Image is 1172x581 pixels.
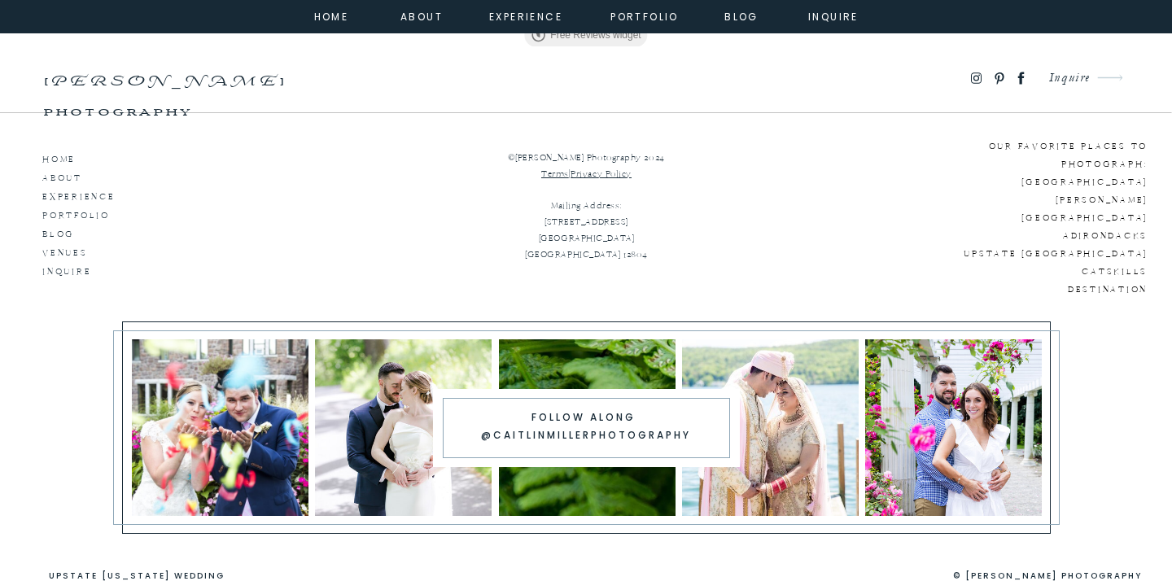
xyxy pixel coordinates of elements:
a: HOME [42,150,135,164]
a: Free Reviews widget [524,23,647,47]
a: inquire [804,8,863,23]
a: home [309,8,353,23]
a: Privacy Policy [571,168,632,179]
a: ABOUT [42,168,135,183]
a: inquire [42,262,135,277]
nav: Follow along @caitlinmillerphotography [453,408,719,449]
a: [PERSON_NAME] photography [42,66,388,90]
p: Our favorite places to photograph: [GEOGRAPHIC_DATA] [PERSON_NAME] [GEOGRAPHIC_DATA] Adirondacks ... [899,138,1148,282]
a: Blog [712,8,771,23]
a: BLOG [42,225,135,239]
a: Inquire [1036,68,1091,90]
a: experience [42,187,135,202]
a: Venues [42,243,135,258]
p: ©[PERSON_NAME] Photography 2024 | Mailing Address: [STREET_ADDRESS] [GEOGRAPHIC_DATA] [GEOGRAPHIC... [504,150,669,269]
a: Terms [541,168,569,179]
a: portfolio [42,206,135,221]
a: portfolio [610,8,680,23]
a: experience [489,8,555,23]
a: about [400,8,437,23]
